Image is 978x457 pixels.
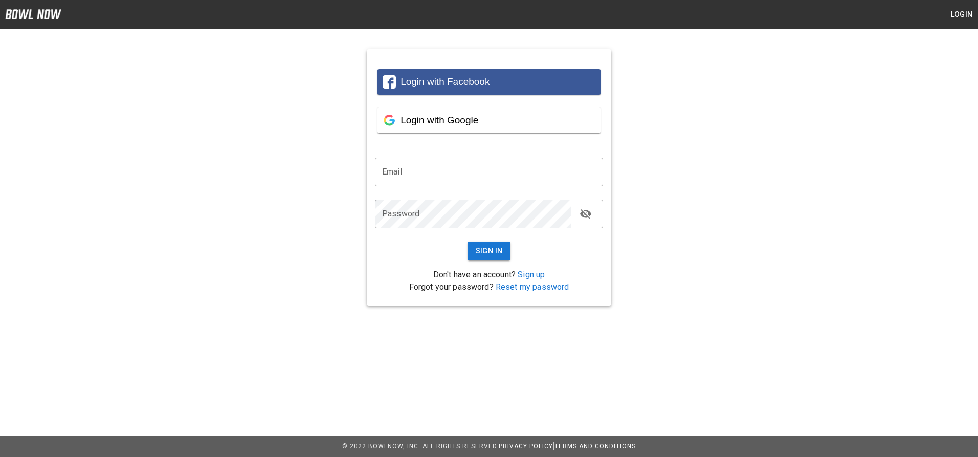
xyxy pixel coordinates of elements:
[554,443,636,450] a: Terms and Conditions
[377,107,601,133] button: Login with Google
[499,443,553,450] a: Privacy Policy
[518,270,545,279] a: Sign up
[401,76,490,87] span: Login with Facebook
[375,269,603,281] p: Don't have an account?
[377,69,601,95] button: Login with Facebook
[468,242,511,260] button: Sign In
[575,204,596,224] button: toggle password visibility
[5,9,61,19] img: logo
[496,282,569,292] a: Reset my password
[945,5,978,24] button: Login
[342,443,499,450] span: © 2022 BowlNow, Inc. All Rights Reserved.
[375,281,603,293] p: Forgot your password?
[401,115,478,125] span: Login with Google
